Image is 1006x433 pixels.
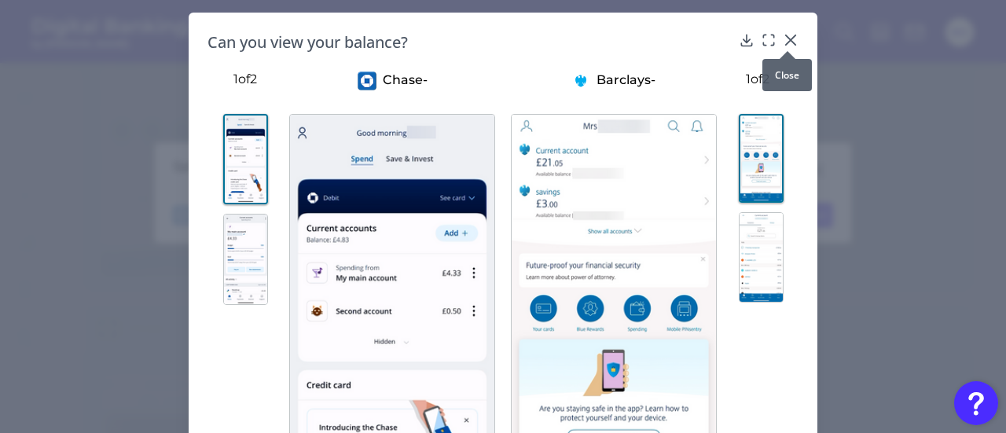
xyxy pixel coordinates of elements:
p: Chase - [383,72,428,89]
h2: Can you view your balance? [207,31,732,53]
div: Close [762,59,812,91]
p: 1 of 2 [717,72,799,86]
p: 1 of 2 [207,72,283,86]
button: Open Resource Center [954,381,998,425]
p: Barclays - [597,72,655,89]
